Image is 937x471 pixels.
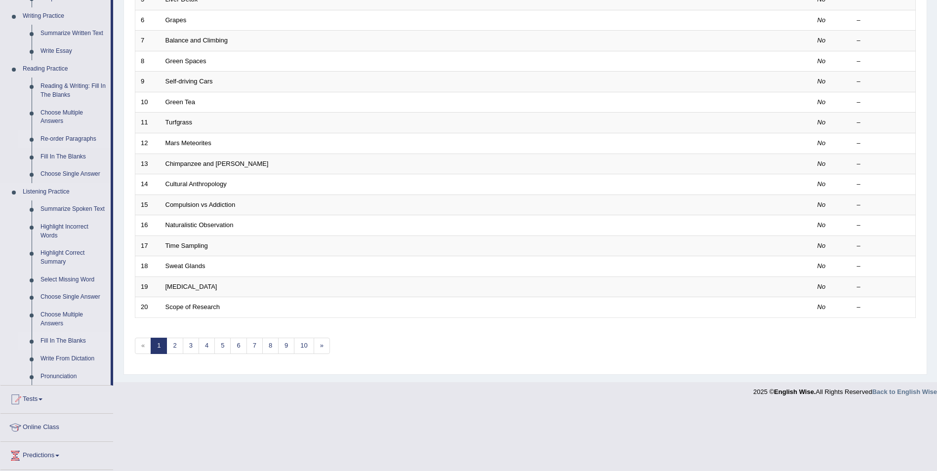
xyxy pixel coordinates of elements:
div: – [857,98,910,107]
a: Balance and Climbing [165,37,228,44]
em: No [817,303,826,311]
strong: English Wise. [774,388,815,395]
div: – [857,57,910,66]
a: 1 [151,338,167,354]
a: 8 [262,338,279,354]
a: 7 [246,338,263,354]
em: No [817,98,826,106]
a: 4 [199,338,215,354]
a: Choose Multiple Answers [36,306,111,332]
span: « [135,338,151,354]
div: – [857,159,910,169]
em: No [817,180,826,188]
em: No [817,283,826,290]
a: Summarize Written Text [36,25,111,42]
div: – [857,262,910,271]
div: – [857,139,910,148]
a: Green Tea [165,98,195,106]
a: Fill In The Blanks [36,332,111,350]
a: Cultural Anthropology [165,180,227,188]
a: Self-driving Cars [165,78,213,85]
div: – [857,180,910,189]
div: – [857,118,910,127]
em: No [817,78,826,85]
a: Naturalistic Observation [165,221,234,229]
a: Chimpanzee and [PERSON_NAME] [165,160,269,167]
td: 6 [135,10,160,31]
a: Sweat Glands [165,262,205,270]
td: 19 [135,276,160,297]
a: 3 [183,338,199,354]
a: Highlight Correct Summary [36,244,111,271]
em: No [817,242,826,249]
a: Back to English Wise [872,388,937,395]
a: Time Sampling [165,242,208,249]
a: Highlight Incorrect Words [36,218,111,244]
td: 17 [135,235,160,256]
a: Green Spaces [165,57,206,65]
a: Choose Single Answer [36,165,111,183]
div: – [857,200,910,210]
a: Tests [0,386,113,410]
div: – [857,221,910,230]
em: No [817,160,826,167]
a: Choose Single Answer [36,288,111,306]
a: Reading Practice [18,60,111,78]
em: No [817,201,826,208]
td: 9 [135,72,160,92]
em: No [817,139,826,147]
a: Reading & Writing: Fill In The Blanks [36,78,111,104]
div: – [857,303,910,312]
a: Write Essay [36,42,111,60]
em: No [817,118,826,126]
a: Writing Practice [18,7,111,25]
a: Predictions [0,442,113,467]
a: 2 [166,338,183,354]
a: Mars Meteorites [165,139,211,147]
td: 10 [135,92,160,113]
a: [MEDICAL_DATA] [165,283,217,290]
td: 15 [135,195,160,215]
td: 18 [135,256,160,277]
a: 5 [214,338,231,354]
div: – [857,77,910,86]
div: – [857,16,910,25]
a: Turfgrass [165,118,192,126]
td: 13 [135,154,160,174]
td: 16 [135,215,160,236]
em: No [817,221,826,229]
td: 14 [135,174,160,195]
a: Pronunciation [36,368,111,386]
div: – [857,241,910,251]
a: Grapes [165,16,187,24]
em: No [817,16,826,24]
a: Re-order Paragraphs [36,130,111,148]
td: 7 [135,31,160,51]
a: Online Class [0,414,113,438]
td: 12 [135,133,160,154]
a: Write From Dictation [36,350,111,368]
em: No [817,262,826,270]
div: – [857,36,910,45]
td: 11 [135,113,160,133]
a: Summarize Spoken Text [36,200,111,218]
a: 6 [230,338,246,354]
a: » [314,338,330,354]
td: 8 [135,51,160,72]
em: No [817,37,826,44]
a: Choose Multiple Answers [36,104,111,130]
a: Compulsion vs Addiction [165,201,236,208]
div: 2025 © All Rights Reserved [753,382,937,396]
a: Select Missing Word [36,271,111,289]
div: – [857,282,910,292]
a: 9 [278,338,294,354]
a: 10 [294,338,314,354]
em: No [817,57,826,65]
td: 20 [135,297,160,318]
a: Fill In The Blanks [36,148,111,166]
a: Listening Practice [18,183,111,201]
a: Scope of Research [165,303,220,311]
